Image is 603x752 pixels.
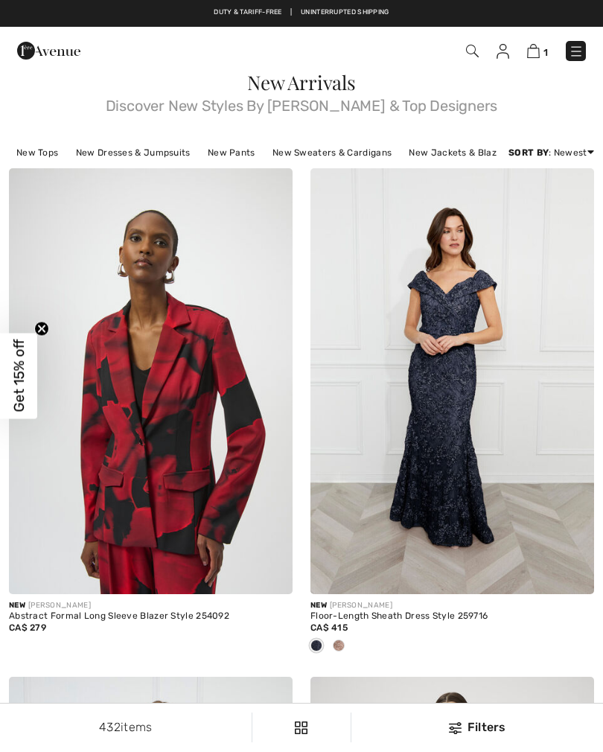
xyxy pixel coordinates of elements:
strong: Sort By [508,147,549,158]
a: New Tops [9,143,66,162]
img: Floor-Length Sheath Dress Style 259716. Navy [310,168,594,594]
span: Get 15% off [10,340,28,412]
span: CA$ 415 [310,622,348,633]
img: Search [466,45,479,57]
div: : Newest [508,146,594,159]
span: New [9,601,25,610]
button: Close teaser [34,322,49,337]
span: 432 [99,720,121,734]
a: New Dresses & Jumpsuits [68,143,198,162]
a: New Sweaters & Cardigans [265,143,399,162]
img: My Info [497,44,509,59]
img: 1ère Avenue [17,36,80,66]
div: Navy [305,634,328,659]
img: Shopping Bag [527,44,540,58]
div: Filters [360,718,594,736]
div: [PERSON_NAME] [9,600,293,611]
a: New Jackets & Blazers [401,143,517,162]
div: Blush [328,634,350,659]
a: New Pants [200,143,263,162]
a: 1ère Avenue [17,42,80,57]
span: New Arrivals [247,69,355,95]
img: Filters [295,721,307,734]
span: New [310,601,327,610]
div: Abstract Formal Long Sleeve Blazer Style 254092 [9,611,293,622]
span: CA$ 279 [9,622,46,633]
span: Discover New Styles By [PERSON_NAME] & Top Designers [9,92,594,113]
img: Abstract Formal Long Sleeve Blazer Style 254092. Black/red [9,168,293,594]
div: [PERSON_NAME] [310,600,594,611]
div: Floor-Length Sheath Dress Style 259716 [310,611,594,622]
a: 1 [527,42,548,60]
img: Menu [569,44,584,59]
span: 1 [543,47,548,58]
